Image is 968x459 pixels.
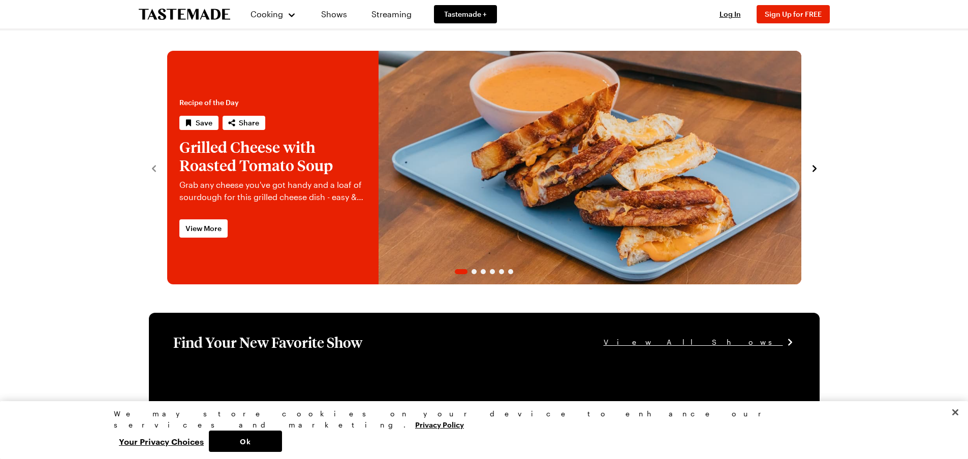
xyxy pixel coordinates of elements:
a: Tastemade + [434,5,497,23]
span: View More [185,223,222,234]
button: Save recipe [179,116,218,130]
div: 1 / 6 [167,51,801,284]
span: Go to slide 6 [508,269,513,274]
a: View full content for [object Object] [173,367,312,376]
button: Share [223,116,265,130]
div: We may store cookies on your device to enhance our services and marketing. [114,408,846,431]
span: Go to slide 3 [481,269,486,274]
h1: Find Your New Favorite Show [173,333,362,351]
button: Your Privacy Choices [114,431,209,452]
button: Cooking [251,2,297,26]
button: navigate to previous item [149,161,159,174]
a: View All Shows [604,337,795,348]
a: To Tastemade Home Page [139,9,230,20]
span: Go to slide 4 [490,269,495,274]
button: Ok [209,431,282,452]
span: Cooking [251,9,283,19]
span: Go to slide 2 [472,269,477,274]
span: Go to slide 1 [455,269,467,274]
span: View All Shows [604,337,783,348]
button: Log In [710,9,751,19]
span: Share [239,118,259,128]
span: Log In [720,10,741,18]
a: View More [179,219,228,238]
a: More information about your privacy, opens in a new tab [415,419,464,429]
button: Sign Up for FREE [757,5,830,23]
a: View full content for [object Object] [601,367,740,376]
span: Tastemade + [444,9,487,19]
button: navigate to next item [809,161,820,174]
a: View full content for [object Object] [387,367,526,376]
span: Save [196,118,212,128]
span: Go to slide 5 [499,269,504,274]
button: Close [944,401,966,423]
div: Privacy [114,408,846,452]
span: Sign Up for FREE [765,10,822,18]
